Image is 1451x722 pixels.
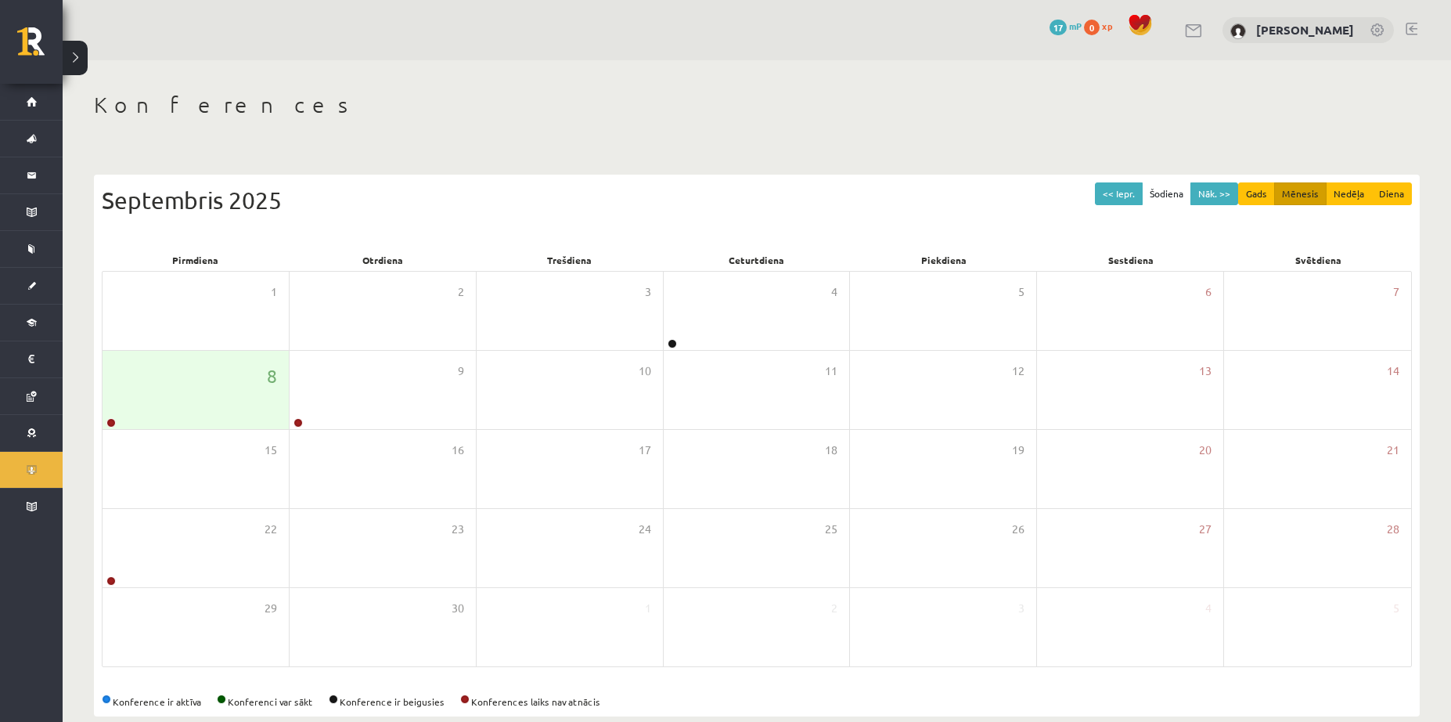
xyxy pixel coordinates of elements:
span: 18 [825,442,837,459]
span: 17 [1050,20,1067,35]
span: 3 [645,283,651,301]
h1: Konferences [94,92,1420,118]
span: 1 [271,283,277,301]
span: 8 [267,363,277,389]
a: 0 xp [1084,20,1120,32]
div: Piekdiena [851,249,1038,271]
div: Sestdiena [1038,249,1225,271]
div: Konference ir aktīva Konferenci var sākt Konference ir beigusies Konferences laiks nav atnācis [102,695,1412,709]
span: 27 [1199,521,1212,538]
span: 5 [1018,283,1024,301]
button: Diena [1371,182,1412,205]
span: 24 [639,521,651,538]
span: 3 [1018,600,1024,617]
a: 17 mP [1050,20,1082,32]
div: Trešdiena [476,249,663,271]
button: Mēnesis [1274,182,1327,205]
span: xp [1102,20,1112,32]
span: 7 [1393,283,1399,301]
span: 29 [265,600,277,617]
span: 25 [825,521,837,538]
span: 20 [1199,442,1212,459]
div: Svētdiena [1225,249,1412,271]
span: 12 [1012,363,1024,380]
div: Otrdiena [289,249,476,271]
span: 2 [831,600,837,617]
span: 4 [1205,600,1212,617]
span: 11 [825,363,837,380]
span: mP [1069,20,1082,32]
a: [PERSON_NAME] [1256,22,1354,38]
button: Nāk. >> [1190,182,1238,205]
span: 1 [645,600,651,617]
div: Ceturtdiena [663,249,850,271]
span: 21 [1387,442,1399,459]
a: Rīgas 1. Tālmācības vidusskola [17,27,63,67]
button: << Iepr. [1095,182,1143,205]
button: Nedēļa [1326,182,1372,205]
span: 2 [458,283,464,301]
span: 26 [1012,521,1024,538]
span: 30 [452,600,464,617]
button: Gads [1238,182,1275,205]
span: 10 [639,363,651,380]
span: 23 [452,521,464,538]
span: 4 [831,283,837,301]
span: 5 [1393,600,1399,617]
span: 28 [1387,521,1399,538]
span: 9 [458,363,464,380]
span: 14 [1387,363,1399,380]
img: Edgars Freimanis [1230,23,1246,39]
span: 17 [639,442,651,459]
div: Septembris 2025 [102,182,1412,218]
div: Pirmdiena [102,249,289,271]
span: 16 [452,442,464,459]
span: 6 [1205,283,1212,301]
span: 0 [1084,20,1100,35]
span: 22 [265,521,277,538]
span: 15 [265,442,277,459]
button: Šodiena [1142,182,1191,205]
span: 13 [1199,363,1212,380]
span: 19 [1012,442,1024,459]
